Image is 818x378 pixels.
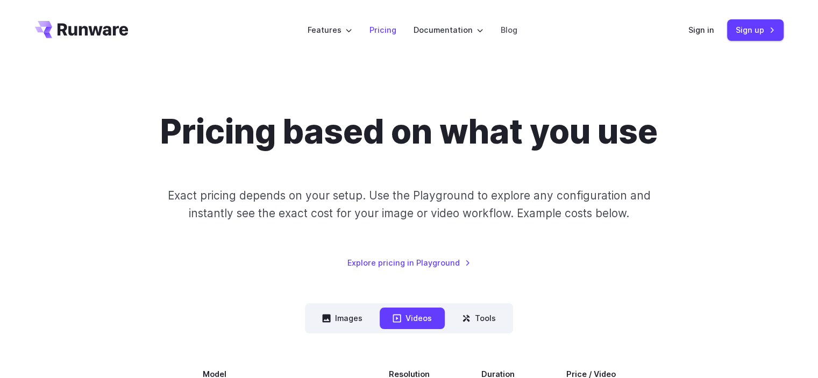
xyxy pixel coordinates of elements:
[449,308,509,329] button: Tools
[727,19,784,40] a: Sign up
[160,112,658,152] h1: Pricing based on what you use
[380,308,445,329] button: Videos
[309,308,375,329] button: Images
[688,24,714,36] a: Sign in
[501,24,517,36] a: Blog
[414,24,483,36] label: Documentation
[147,187,671,223] p: Exact pricing depends on your setup. Use the Playground to explore any configuration and instantl...
[369,24,396,36] a: Pricing
[35,21,129,38] a: Go to /
[308,24,352,36] label: Features
[347,256,471,269] a: Explore pricing in Playground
